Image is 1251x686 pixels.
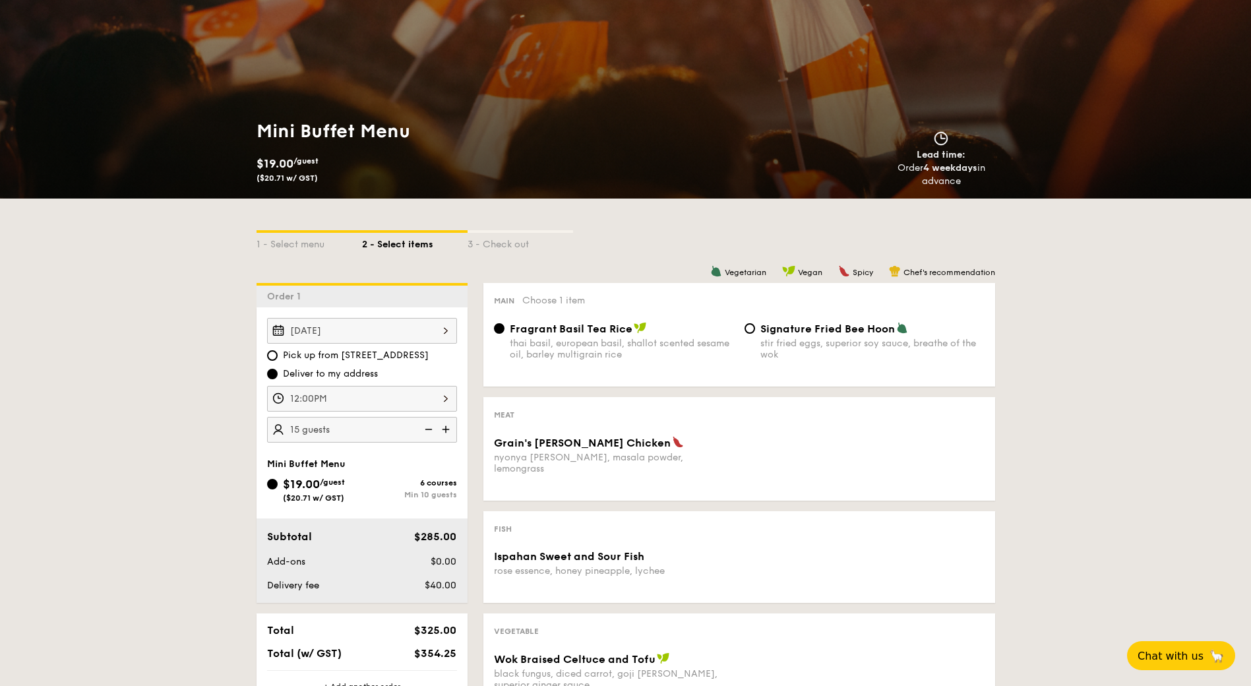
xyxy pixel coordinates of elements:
strong: 4 weekdays [923,162,977,173]
div: Min 10 guests [362,490,457,499]
span: Delivery fee [267,580,319,591]
span: Ispahan Sweet and Sour Fish [494,550,644,563]
span: Total (w/ GST) [267,647,342,660]
div: Order in advance [882,162,1000,188]
input: Number of guests [267,417,457,443]
span: /guest [293,156,319,166]
img: icon-spicy.37a8142b.svg [838,265,850,277]
h1: Mini Buffet Menu [257,119,621,143]
div: stir fried eggs, superior soy sauce, breathe of the wok [760,338,985,360]
span: $40.00 [425,580,456,591]
span: 🦙 [1209,648,1225,664]
span: $325.00 [414,624,456,637]
span: $285.00 [414,530,456,543]
span: Grain's [PERSON_NAME] Chicken [494,437,671,449]
img: icon-clock.2db775ea.svg [931,131,951,146]
span: $19.00 [257,156,293,171]
span: Deliver to my address [283,367,378,381]
img: icon-vegan.f8ff3823.svg [782,265,795,277]
span: Fragrant Basil Tea Rice [510,323,632,335]
img: icon-add.58712e84.svg [437,417,457,442]
span: Add-ons [267,556,305,567]
div: nyonya [PERSON_NAME], masala powder, lemongrass [494,452,734,474]
span: Chat with us [1138,650,1204,662]
div: rose essence, honey pineapple, lychee [494,565,734,577]
span: Pick up from [STREET_ADDRESS] [283,349,429,362]
span: /guest [320,478,345,487]
div: thai basil, european basil, shallot scented sesame oil, barley multigrain rice [510,338,734,360]
span: Chef's recommendation [903,268,995,277]
img: icon-reduce.1d2dbef1.svg [417,417,437,442]
span: Total [267,624,294,637]
span: Order 1 [267,291,306,302]
span: Wok Braised Celtuce and Tofu [494,653,656,666]
img: icon-vegetarian.fe4039eb.svg [710,265,722,277]
span: Vegetable [494,627,539,636]
span: Spicy [853,268,873,277]
span: $354.25 [414,647,456,660]
input: Event time [267,386,457,412]
input: $19.00/guest($20.71 w/ GST)6 coursesMin 10 guests [267,479,278,489]
span: Fish [494,524,512,534]
div: 2 - Select items [362,233,468,251]
img: icon-spicy.37a8142b.svg [672,436,684,448]
button: Chat with us🦙 [1127,641,1235,670]
span: $0.00 [431,556,456,567]
input: Pick up from [STREET_ADDRESS] [267,350,278,361]
span: ($20.71 w/ GST) [257,173,318,183]
span: Vegetarian [725,268,766,277]
span: $19.00 [283,477,320,491]
span: Signature Fried Bee Hoon [760,323,895,335]
span: Main [494,296,514,305]
img: icon-vegetarian.fe4039eb.svg [896,322,908,334]
span: Meat [494,410,514,420]
span: Subtotal [267,530,312,543]
img: icon-vegan.f8ff3823.svg [657,652,670,664]
div: 3 - Check out [468,233,573,251]
input: Event date [267,318,457,344]
input: Fragrant Basil Tea Ricethai basil, european basil, shallot scented sesame oil, barley multigrain ... [494,323,504,334]
span: Lead time: [917,149,965,160]
span: Mini Buffet Menu [267,458,346,470]
img: icon-chef-hat.a58ddaea.svg [889,265,901,277]
input: Deliver to my address [267,369,278,379]
input: Signature Fried Bee Hoonstir fried eggs, superior soy sauce, breathe of the wok [745,323,755,334]
div: 6 courses [362,478,457,487]
span: ($20.71 w/ GST) [283,493,344,503]
img: icon-vegan.f8ff3823.svg [634,322,647,334]
div: 1 - Select menu [257,233,362,251]
span: Vegan [798,268,822,277]
span: Choose 1 item [522,295,585,306]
